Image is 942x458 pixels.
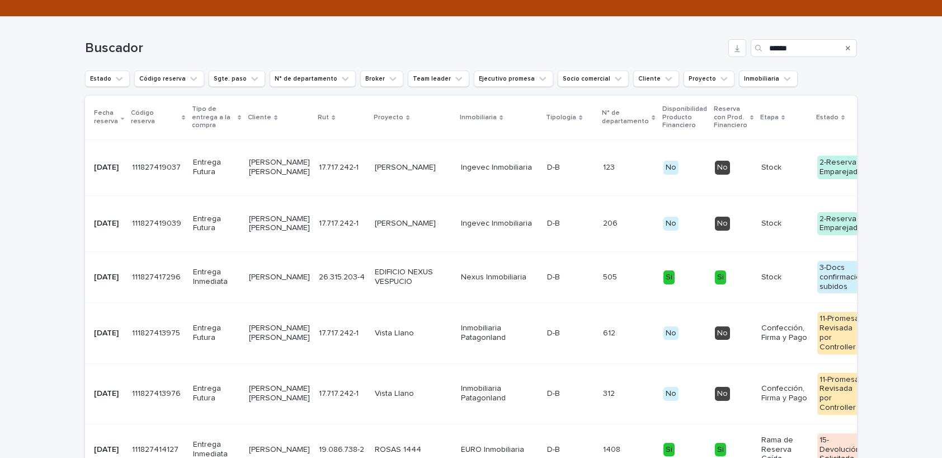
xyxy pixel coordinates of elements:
[761,384,808,403] p: Confección, Firma y Pago
[663,270,675,284] div: Si
[134,71,204,87] button: Código reserva
[319,217,361,228] p: 17.717.242-1
[461,219,538,228] p: Ingevec Inmobiliaria
[375,268,452,287] p: EDIFICIO NEXUS VESPUCIO
[94,107,118,128] p: Fecha reserva
[663,387,679,401] div: No
[461,324,538,343] p: Inmobiliaria Patagonland
[249,384,310,403] p: [PERSON_NAME] [PERSON_NAME]
[760,111,779,124] p: Etapa
[663,326,679,340] div: No
[249,214,310,233] p: [PERSON_NAME] [PERSON_NAME]
[132,161,183,172] p: 111827419037
[761,273,808,282] p: Stock
[816,111,839,124] p: Estado
[817,156,868,179] div: 2-Reserva Emparejada
[132,217,183,228] p: 111827419039
[817,212,868,236] div: 2-Reserva Emparejada
[461,384,538,403] p: Inmobiliaria Patagonland
[192,103,235,132] p: Tipo de entrega a la compra
[193,384,240,403] p: Entrega Futura
[249,273,310,282] p: [PERSON_NAME]
[663,443,675,457] div: Si
[715,217,730,231] div: No
[602,107,649,128] p: N° de departamento
[132,443,181,455] p: 111827414127
[603,443,623,455] p: 1408
[85,40,724,57] h1: Buscador
[761,219,808,228] p: Stock
[461,273,538,282] p: Nexus Inmobiliaria
[375,329,452,338] p: Vista Llano
[193,214,240,233] p: Entrega Futura
[558,71,629,87] button: Socio comercial
[474,71,553,87] button: Ejecutivo promesa
[460,111,497,124] p: Inmobiliaria
[132,387,183,399] p: 111827413976
[817,373,868,415] div: 11-Promesa Revisada por Controller
[461,445,538,455] p: EURO Inmobiliaria
[94,163,123,172] p: [DATE]
[193,324,240,343] p: Entrega Futura
[131,107,179,128] p: Código reserva
[360,71,403,87] button: Broker
[94,445,123,455] p: [DATE]
[193,158,240,177] p: Entrega Futura
[633,71,679,87] button: Cliente
[547,161,562,172] p: D-B
[319,161,361,172] p: 17.717.242-1
[684,71,734,87] button: Proyecto
[249,158,310,177] p: [PERSON_NAME] [PERSON_NAME]
[817,312,868,354] div: 11-Promesa Revisada por Controller
[270,71,356,87] button: N° de departamento
[85,71,130,87] button: Estado
[603,161,617,172] p: 123
[715,443,726,457] div: Si
[663,217,679,231] div: No
[193,268,240,287] p: Entrega Inmediata
[248,111,271,124] p: Cliente
[603,326,618,338] p: 612
[375,445,452,455] p: ROSAS 1444
[547,217,562,228] p: D-B
[547,326,562,338] p: D-B
[319,443,366,455] p: 19.086.738-2
[715,270,726,284] div: Si
[94,329,123,338] p: [DATE]
[761,324,808,343] p: Confección, Firma y Pago
[761,163,808,172] p: Stock
[603,217,620,228] p: 206
[714,103,747,132] p: Reserva con Prod. Financiero
[663,161,679,175] div: No
[374,111,403,124] p: Proyecto
[662,103,707,132] p: Disponibilidad Producto Financiero
[319,270,367,282] p: 26.315.203-4
[94,273,123,282] p: [DATE]
[375,219,452,228] p: [PERSON_NAME]
[715,326,730,340] div: No
[249,324,310,343] p: [PERSON_NAME] [PERSON_NAME]
[132,326,182,338] p: 111827413975
[547,270,562,282] p: D-B
[547,443,562,455] p: D-B
[715,387,730,401] div: No
[209,71,265,87] button: Sgte. paso
[94,389,123,399] p: [DATE]
[408,71,469,87] button: Team leader
[249,445,310,455] p: [PERSON_NAME]
[319,387,361,399] p: 17.717.242-1
[603,387,617,399] p: 312
[375,163,452,172] p: [PERSON_NAME]
[375,389,452,399] p: Vista Llano
[94,219,123,228] p: [DATE]
[739,71,798,87] button: Inmobiliaria
[132,270,183,282] p: 111827417296
[319,326,361,338] p: 17.717.242-1
[751,39,857,57] input: Search
[817,261,868,293] div: 3-Docs confirmación subidos
[318,111,329,124] p: Rut
[546,111,576,124] p: Tipología
[603,270,619,282] p: 505
[547,387,562,399] p: D-B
